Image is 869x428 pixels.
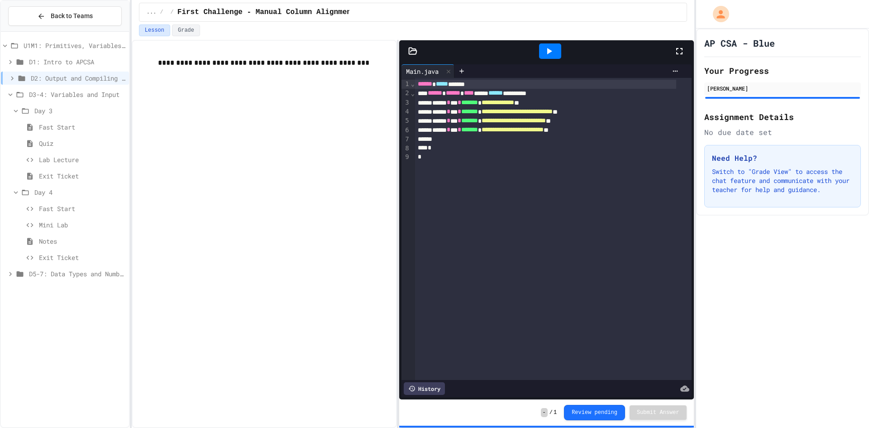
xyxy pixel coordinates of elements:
[139,24,170,36] button: Lesson
[703,4,731,24] div: My Account
[39,155,125,164] span: Lab Lecture
[401,67,443,76] div: Main.java
[401,153,411,162] div: 9
[704,127,861,138] div: No due date set
[712,167,853,194] p: Switch to "Grade View" to access the chat feature and communicate with your teacher for help and ...
[704,37,775,49] h1: AP CSA - Blue
[401,107,411,116] div: 4
[401,135,411,144] div: 7
[160,9,163,16] span: /
[51,11,93,21] span: Back to Teams
[24,41,125,50] span: U1M1: Primitives, Variables, Basic I/O
[704,64,861,77] h2: Your Progress
[8,6,122,26] button: Back to Teams
[401,98,411,107] div: 3
[177,7,356,18] span: First Challenge - Manual Column Alignment
[29,269,125,279] span: D5-7: Data Types and Number Calculations
[564,405,625,420] button: Review pending
[637,409,679,416] span: Submit Answer
[401,64,454,78] div: Main.java
[554,409,557,416] span: 1
[31,73,125,83] span: D2: Output and Compiling Code
[704,111,861,123] h2: Assignment Details
[401,80,411,89] div: 1
[39,122,125,132] span: Fast Start
[34,106,125,115] span: Day 3
[147,9,157,16] span: ...
[39,236,125,246] span: Notes
[401,126,411,135] div: 6
[39,171,125,181] span: Exit Ticket
[401,144,411,153] div: 8
[172,24,200,36] button: Grade
[549,409,553,416] span: /
[707,84,858,92] div: [PERSON_NAME]
[171,9,174,16] span: /
[411,80,415,87] span: Fold line
[541,408,548,417] span: -
[29,90,125,99] span: D3-4: Variables and Input
[39,139,125,148] span: Quiz
[630,405,687,420] button: Submit Answer
[39,204,125,213] span: Fast Start
[39,220,125,230] span: Mini Lab
[401,89,411,98] div: 2
[401,116,411,125] div: 5
[29,57,125,67] span: D1: Intro to APCSA
[411,90,415,97] span: Fold line
[712,153,853,164] h3: Need Help?
[404,382,445,395] div: History
[39,253,125,262] span: Exit Ticket
[34,188,125,197] span: Day 4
